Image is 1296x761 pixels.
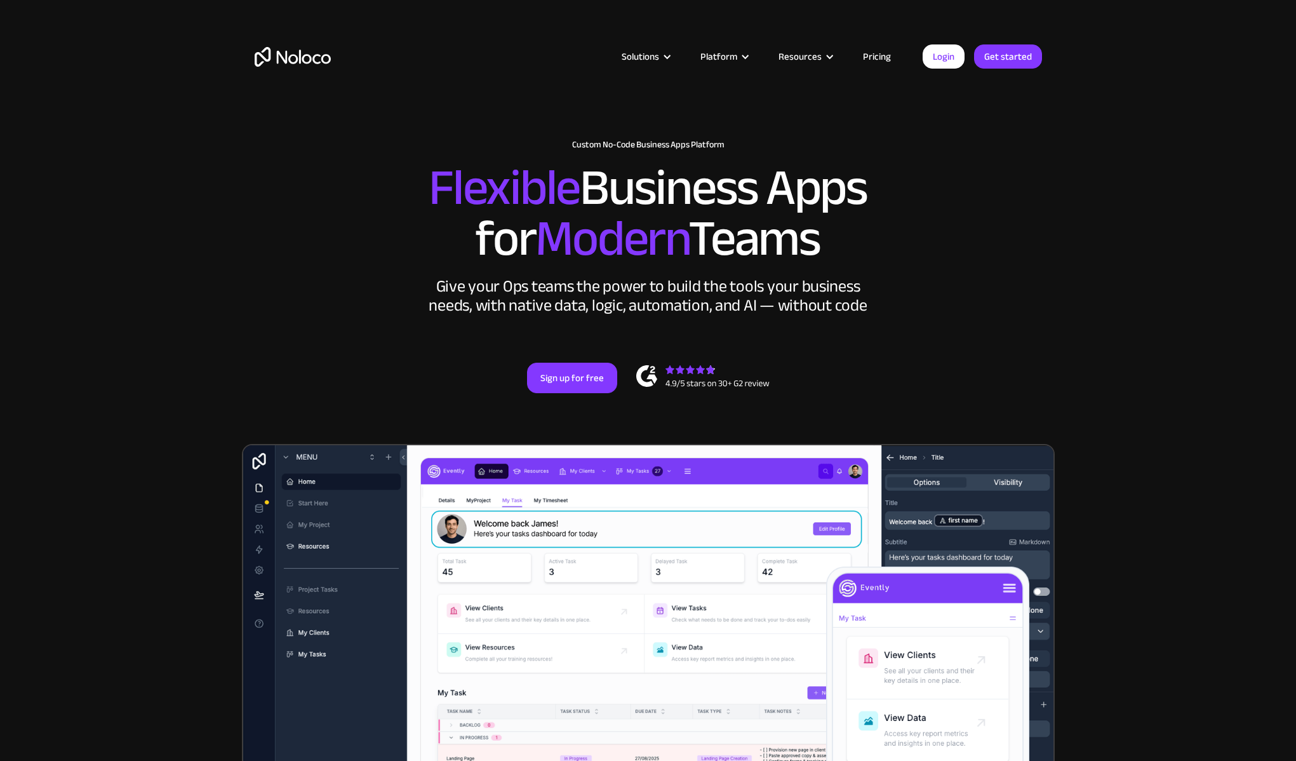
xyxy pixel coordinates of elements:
[255,47,331,67] a: home
[255,140,1042,150] h1: Custom No-Code Business Apps Platform
[426,277,871,315] div: Give your Ops teams the power to build the tools your business needs, with native data, logic, au...
[923,44,965,69] a: Login
[763,48,847,65] div: Resources
[429,140,580,235] span: Flexible
[622,48,659,65] div: Solutions
[685,48,763,65] div: Platform
[606,48,685,65] div: Solutions
[255,163,1042,264] h2: Business Apps for Teams
[778,48,822,65] div: Resources
[974,44,1042,69] a: Get started
[700,48,737,65] div: Platform
[527,363,617,393] a: Sign up for free
[535,191,688,286] span: Modern
[847,48,907,65] a: Pricing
